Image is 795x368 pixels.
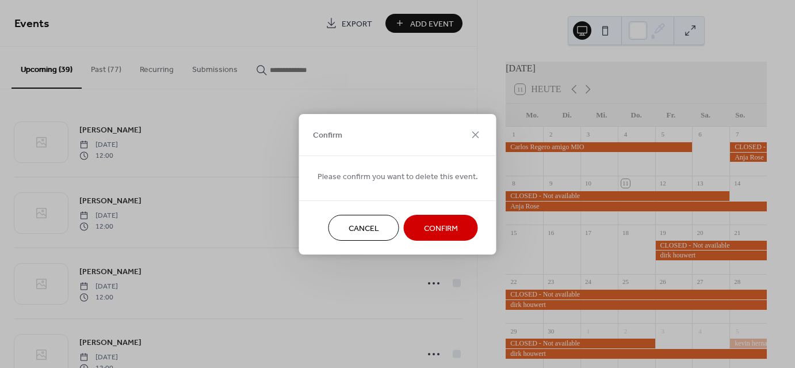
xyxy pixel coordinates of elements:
[318,170,478,183] span: Please confirm you want to delete this event.
[328,215,399,241] button: Cancel
[424,222,458,234] span: Confirm
[313,130,342,142] span: Confirm
[404,215,478,241] button: Confirm
[349,222,379,234] span: Cancel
